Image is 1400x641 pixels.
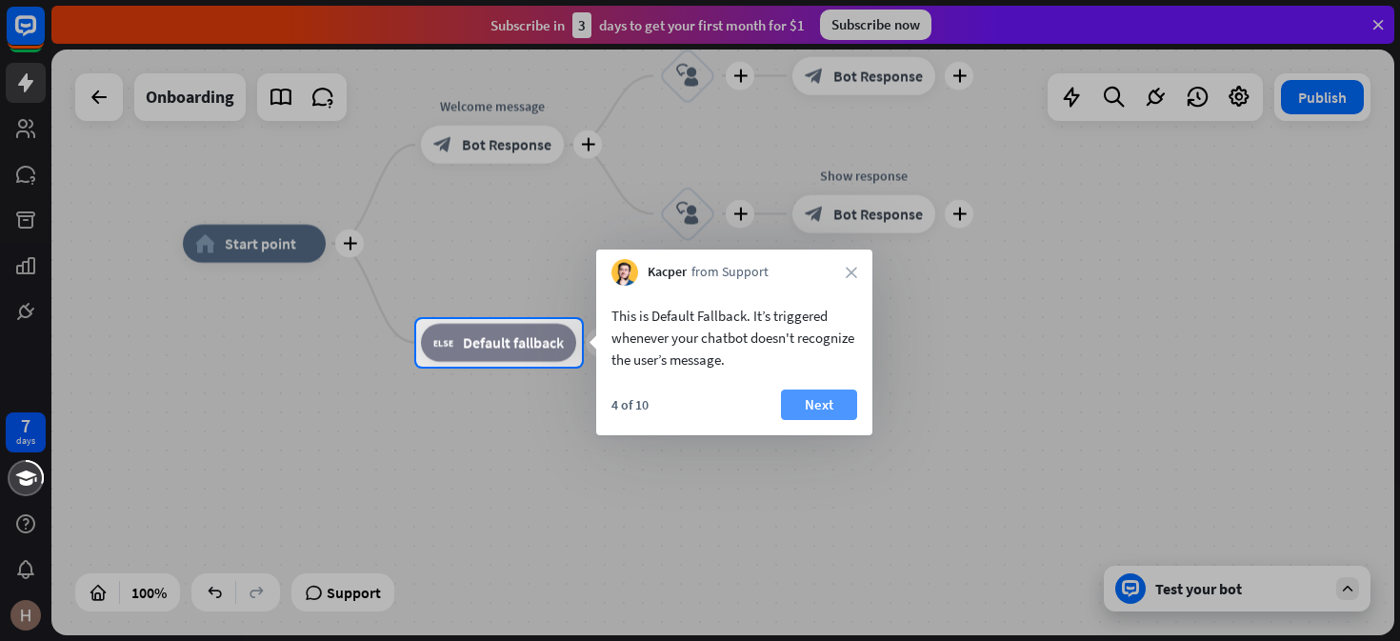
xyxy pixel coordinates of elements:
i: block_fallback [433,333,453,352]
button: Open LiveChat chat widget [15,8,72,65]
div: 4 of 10 [611,396,649,413]
span: Default fallback [463,333,564,352]
button: Next [781,390,857,420]
span: from Support [691,263,769,282]
div: This is Default Fallback. It’s triggered whenever your chatbot doesn't recognize the user’s message. [611,305,857,371]
i: close [846,267,857,278]
span: Kacper [648,263,687,282]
